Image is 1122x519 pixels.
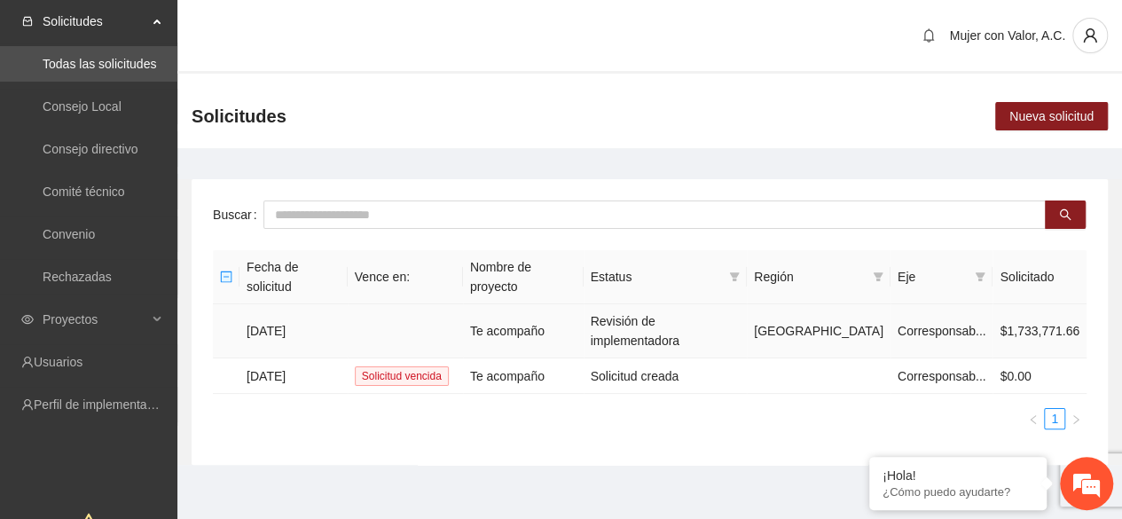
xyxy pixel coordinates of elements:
button: user [1072,18,1108,53]
span: eye [21,313,34,326]
td: Solicitud creada [584,358,748,394]
td: Te acompaño [463,358,584,394]
span: filter [726,263,743,290]
span: bell [915,28,942,43]
span: Solicitudes [43,4,147,39]
a: 1 [1045,409,1064,429]
button: right [1065,408,1087,429]
td: $1,733,771.66 [993,304,1087,358]
textarea: Escriba su mensaje y pulse “Intro” [9,337,338,399]
span: Mujer con Valor, A.C. [950,28,1065,43]
div: Minimizar ventana de chat en vivo [291,9,333,51]
td: $0.00 [993,358,1087,394]
td: [DATE] [239,358,348,394]
a: Perfil de implementadora [34,397,172,412]
th: Nombre de proyecto [463,250,584,304]
div: ¡Hola! [883,468,1033,483]
a: Consejo directivo [43,142,137,156]
span: search [1059,208,1071,223]
label: Buscar [213,201,263,229]
span: minus-square [220,271,232,283]
td: [GEOGRAPHIC_DATA] [747,304,891,358]
span: filter [873,271,883,282]
a: Comité técnico [43,185,125,199]
li: Next Page [1065,408,1087,429]
th: Vence en: [348,250,463,304]
p: ¿Cómo puedo ayudarte? [883,485,1033,499]
button: bell [914,21,943,50]
a: Rechazadas [43,270,112,284]
button: left [1023,408,1044,429]
span: user [1073,28,1107,43]
li: Previous Page [1023,408,1044,429]
span: Estatus [591,267,723,287]
button: Nueva solicitud [995,102,1108,130]
span: Corresponsab... [898,324,986,338]
span: inbox [21,15,34,28]
a: Consejo Local [43,99,122,114]
li: 1 [1044,408,1065,429]
span: filter [975,271,985,282]
span: Eje [898,267,969,287]
button: search [1045,201,1086,229]
span: left [1028,414,1039,425]
td: [DATE] [239,304,348,358]
span: right [1071,414,1081,425]
td: Te acompaño [463,304,584,358]
div: Chatee con nosotros ahora [92,90,298,114]
span: filter [729,271,740,282]
a: Convenio [43,227,95,241]
span: Solicitud vencida [355,366,449,386]
span: filter [971,263,989,290]
td: Revisión de implementadora [584,304,748,358]
span: Proyectos [43,302,147,337]
span: Nueva solicitud [1009,106,1094,126]
th: Solicitado [993,250,1087,304]
span: Estamos en línea. [103,163,245,342]
span: Solicitudes [192,102,286,130]
span: Región [754,267,866,287]
span: filter [869,263,887,290]
a: Usuarios [34,355,82,369]
a: Todas las solicitudes [43,57,156,71]
th: Fecha de solicitud [239,250,348,304]
span: Corresponsab... [898,369,986,383]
